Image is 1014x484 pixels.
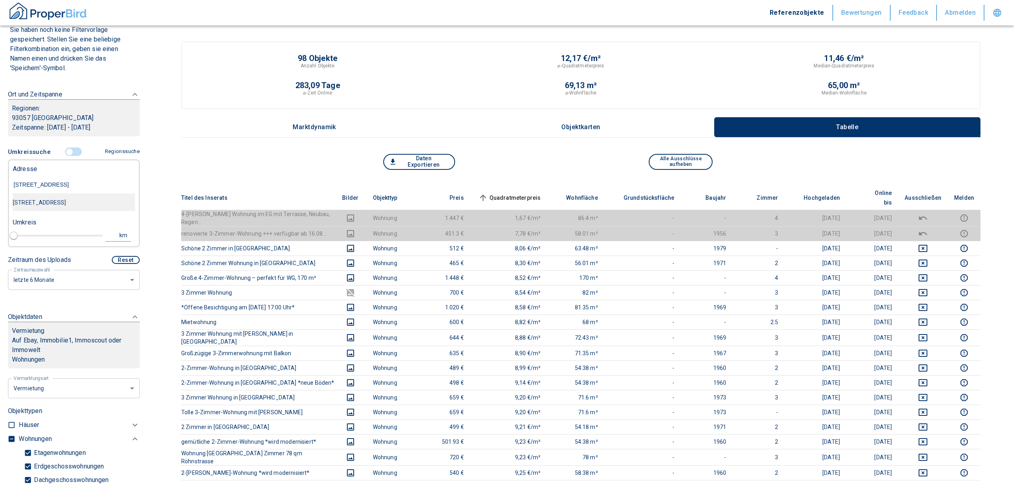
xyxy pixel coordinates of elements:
[470,226,547,241] td: 7,78 €/m²
[181,300,335,315] th: *Offene Besichtigung am [DATE] 17:00 Uhr*
[181,434,335,449] th: gemütliche 2-Zimmer-Wohnung *wird modernisiert*
[565,81,597,89] p: 69,13 m²
[547,241,604,256] td: 63.48 m²
[547,390,604,405] td: 71.6 m²
[846,375,898,390] td: [DATE]
[418,434,470,449] td: 501.93 €
[366,270,418,285] td: Wohnung
[470,434,547,449] td: 9,23 €/m²
[604,315,681,329] td: -
[604,465,681,480] td: -
[470,465,547,480] td: 9,25 €/m²
[905,288,941,297] button: deselect this listing
[604,375,681,390] td: -
[547,329,604,346] td: 72.43 m²
[181,419,335,434] th: 2 Zimmer in [GEOGRAPHIC_DATA]
[366,465,418,480] td: Wohnung
[733,390,784,405] td: 3
[954,363,974,373] button: report this listing
[905,468,941,478] button: deselect this listing
[948,186,980,210] th: Melden
[784,405,846,419] td: [DATE]
[604,300,681,315] td: -
[470,329,547,346] td: 8,88 €/m²
[604,285,681,300] td: -
[905,422,941,432] button: deselect this listing
[547,226,604,241] td: 58.01 m²
[954,288,974,297] button: report this listing
[853,188,892,207] span: Online bis
[846,449,898,465] td: [DATE]
[181,360,335,375] th: 2-Zimmer-Wohnung in [GEOGRAPHIC_DATA]
[477,193,541,203] span: Quadratmeterpreis
[733,434,784,449] td: 2
[12,113,136,123] p: 93057 [GEOGRAPHIC_DATA]
[905,303,941,312] button: deselect this listing
[470,449,547,465] td: 9,23 €/m²
[181,186,335,210] th: Titel des Inserats
[366,329,418,346] td: Wohnung
[954,317,974,327] button: report this listing
[437,193,464,203] span: Preis
[905,244,941,253] button: deselect this listing
[547,419,604,434] td: 54.18 m²
[470,210,547,226] td: 1,67 €/m²
[418,405,470,419] td: 659 €
[681,285,733,300] td: -
[681,360,733,375] td: 1960
[784,375,846,390] td: [DATE]
[181,465,335,480] th: 2-[PERSON_NAME]-Wohnung *wird modernisiert*
[954,407,974,417] button: report this listing
[470,360,547,375] td: 8,99 €/m²
[8,90,62,99] p: Ort und Zeitspanne
[470,405,547,419] td: 9,20 €/m²
[12,123,136,132] p: Zeitspanne: [DATE] - [DATE]
[733,270,784,285] td: 4
[366,226,418,241] td: Wohnung
[604,419,681,434] td: -
[341,348,360,358] button: images
[341,288,360,297] button: images
[954,453,974,462] button: report this listing
[418,315,470,329] td: 600 €
[301,62,335,69] p: Anzahl Objekte
[470,256,547,270] td: 8,30 €/m²
[181,210,335,226] th: 4-[PERSON_NAME] Wohnung im EG mit Terrasse, Neubau, Regen...
[828,81,860,89] p: 65,00 m²
[681,226,733,241] td: 1956
[846,226,898,241] td: [DATE]
[954,229,974,238] button: report this listing
[822,89,867,96] p: Median-Wohnfläche
[470,285,547,300] td: 8,54 €/m²
[303,89,332,96] p: ⌀-Zeit Online
[604,434,681,449] td: -
[954,393,974,402] button: report this listing
[733,405,784,419] td: -
[954,422,974,432] button: report this listing
[905,317,941,327] button: deselect this listing
[693,193,726,203] span: Baujahr
[181,241,335,256] th: Schöne 2 Zimmer in [GEOGRAPHIC_DATA]
[954,273,974,283] button: report this listing
[547,434,604,449] td: 54.38 m²
[846,315,898,329] td: [DATE]
[181,390,335,405] th: 3 Zimmer Wohnung in [GEOGRAPHIC_DATA]
[32,450,85,456] p: Etagenwohnungen
[784,434,846,449] td: [DATE]
[366,210,418,226] td: Wohnung
[547,300,604,315] td: 81.35 m²
[604,270,681,285] td: -
[19,434,51,444] p: Wohnungen
[561,54,601,62] p: 12,17 €/m²
[470,346,547,360] td: 8,90 €/m²
[905,213,941,223] button: deselect this listing
[937,5,984,21] button: Abmelden
[418,346,470,360] td: 635 €
[366,405,418,419] td: Wohnung
[905,348,941,358] button: deselect this listing
[8,269,140,290] div: letzte 6 Monate
[784,390,846,405] td: [DATE]
[846,270,898,285] td: [DATE]
[733,449,784,465] td: 3
[784,329,846,346] td: [DATE]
